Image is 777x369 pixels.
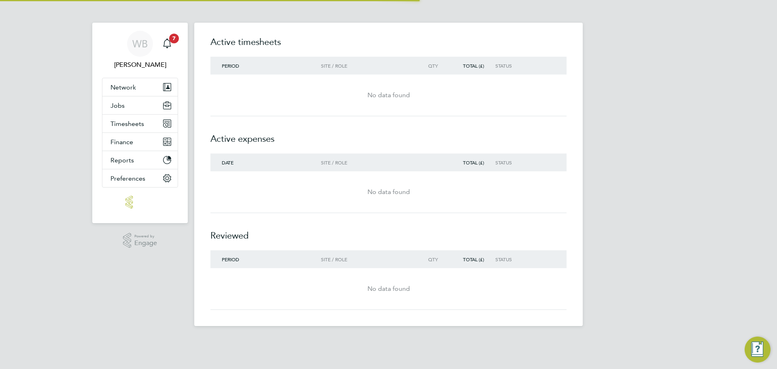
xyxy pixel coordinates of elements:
div: Status [495,256,545,262]
span: Timesheets [110,120,144,128]
div: No data found [210,284,567,294]
div: Status [495,160,545,165]
span: Reports [110,156,134,164]
button: Timesheets [102,115,178,132]
button: Network [102,78,178,96]
span: Preferences [110,175,145,182]
h2: Active expenses [210,116,567,154]
div: No data found [210,187,567,197]
div: Total (£) [449,160,495,165]
button: Preferences [102,169,178,187]
span: Powered by [134,233,157,240]
div: Site / Role [321,63,414,68]
span: Period [222,256,239,262]
div: Qty [414,63,449,68]
nav: Main navigation [92,23,188,223]
h2: Reviewed [210,213,567,250]
a: Powered byEngage [123,233,157,248]
span: 7 [169,34,179,43]
span: Period [222,62,239,69]
a: 7 [159,31,175,57]
div: No data found [210,90,567,100]
div: Status [495,63,545,68]
h2: Active timesheets [210,36,567,57]
span: Finance [110,138,133,146]
span: Engage [134,240,157,247]
img: wdbservices-logo-retina.png [125,196,155,209]
button: Jobs [102,96,178,114]
div: Site / Role [321,160,414,165]
div: Total (£) [449,256,495,262]
span: Warren Brown [102,60,178,70]
div: Qty [414,256,449,262]
div: Site / Role [321,256,414,262]
button: Finance [102,133,178,151]
div: Total (£) [449,63,495,68]
button: Engage Resource Center [745,337,771,363]
span: WB [132,38,148,49]
span: Network [110,83,136,91]
span: Jobs [110,102,125,109]
div: Date [210,160,321,165]
a: WB[PERSON_NAME] [102,31,178,70]
button: Reports [102,151,178,169]
a: Go to home page [102,196,178,209]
